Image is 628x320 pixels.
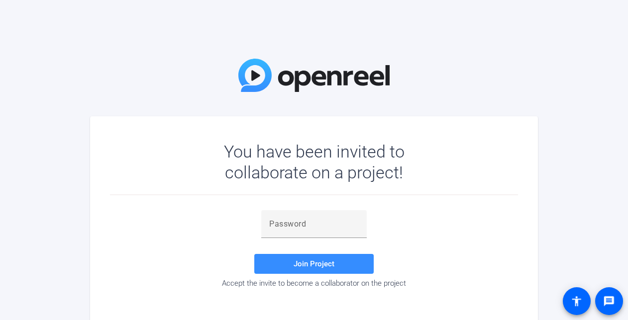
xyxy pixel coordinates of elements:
[269,218,359,230] input: Password
[571,295,583,307] mat-icon: accessibility
[195,141,433,183] div: You have been invited to collaborate on a project!
[238,59,390,92] img: OpenReel Logo
[294,259,334,268] span: Join Project
[254,254,374,274] button: Join Project
[110,279,518,288] div: Accept the invite to become a collaborator on the project
[603,295,615,307] mat-icon: message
